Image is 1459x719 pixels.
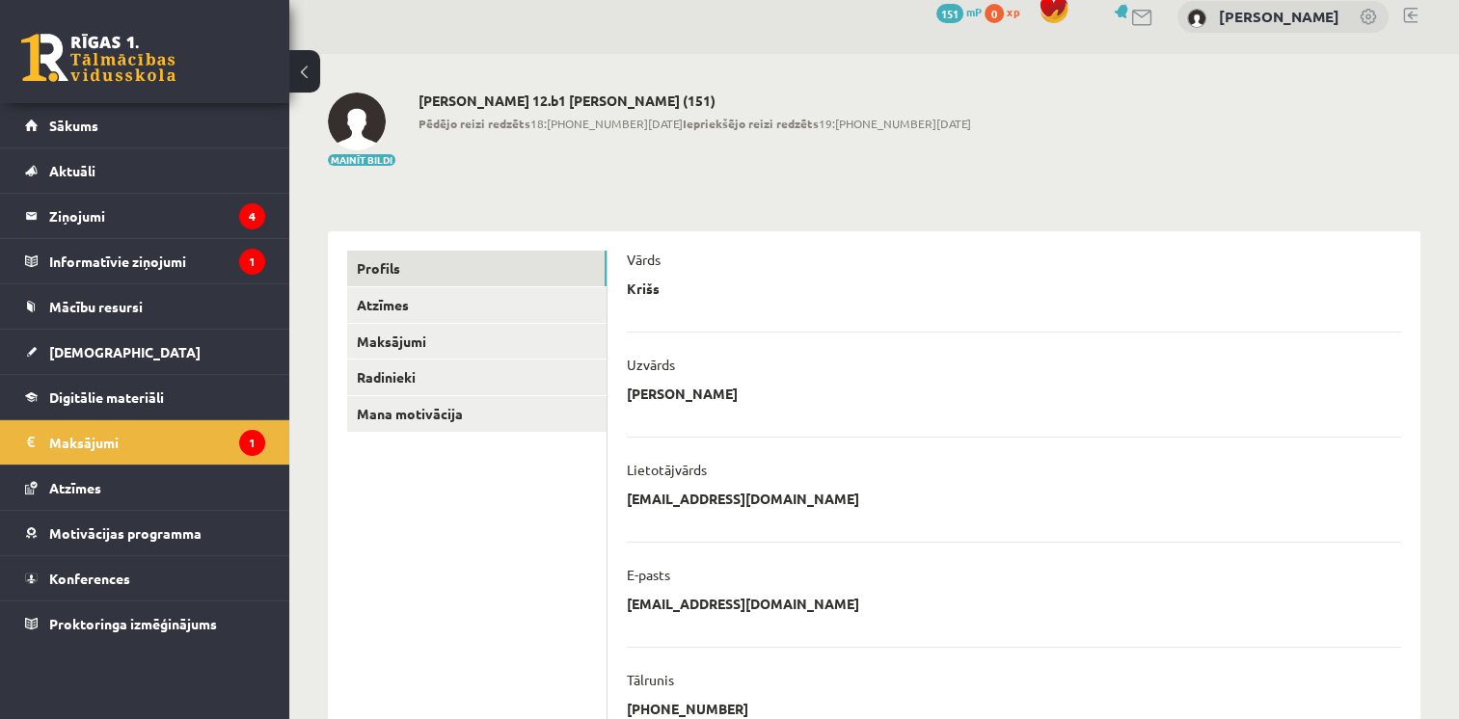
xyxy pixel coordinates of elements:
[627,671,674,688] p: Tālrunis
[328,154,395,166] button: Mainīt bildi
[25,103,265,147] a: Sākums
[239,203,265,229] i: 4
[49,524,202,542] span: Motivācijas programma
[49,162,95,179] span: Aktuāli
[347,396,607,432] a: Mana motivācija
[627,385,738,402] p: [PERSON_NAME]
[49,298,143,315] span: Mācību resursi
[25,511,265,555] a: Motivācijas programma
[49,194,265,238] legend: Ziņojumi
[985,4,1004,23] span: 0
[25,194,265,238] a: Ziņojumi4
[25,601,265,646] a: Proktoringa izmēģinājums
[419,93,971,109] h2: [PERSON_NAME] 12.b1 [PERSON_NAME] (151)
[347,324,607,359] a: Maksājumi
[627,280,660,297] p: Krišs
[347,359,607,395] a: Radinieki
[239,430,265,456] i: 1
[25,466,265,510] a: Atzīmes
[49,479,101,496] span: Atzīmes
[25,330,265,374] a: [DEMOGRAPHIC_DATA]
[419,116,530,131] b: Pēdējo reizi redzēts
[985,4,1029,19] a: 0 xp
[25,420,265,465] a: Maksājumi1
[239,249,265,275] i: 1
[627,490,859,507] p: [EMAIL_ADDRESS][DOMAIN_NAME]
[1187,9,1206,28] img: Krišs Auniņš
[25,148,265,193] a: Aktuāli
[328,93,386,150] img: Krišs Auniņš
[1007,4,1019,19] span: xp
[49,117,98,134] span: Sākums
[347,287,607,323] a: Atzīmes
[419,115,971,132] span: 18:[PHONE_NUMBER][DATE] 19:[PHONE_NUMBER][DATE]
[25,556,265,600] a: Konferences
[25,284,265,329] a: Mācību resursi
[627,251,661,268] p: Vārds
[936,4,963,23] span: 151
[627,700,748,717] p: [PHONE_NUMBER]
[49,239,265,283] legend: Informatīvie ziņojumi
[25,375,265,419] a: Digitālie materiāli
[49,570,130,587] span: Konferences
[25,239,265,283] a: Informatīvie ziņojumi1
[49,343,201,360] span: [DEMOGRAPHIC_DATA]
[683,116,819,131] b: Iepriekšējo reizi redzēts
[1219,7,1339,26] a: [PERSON_NAME]
[966,4,982,19] span: mP
[936,4,982,19] a: 151 mP
[627,566,670,583] p: E-pasts
[627,595,859,612] p: [EMAIL_ADDRESS][DOMAIN_NAME]
[347,251,607,286] a: Profils
[49,420,265,465] legend: Maksājumi
[627,461,707,478] p: Lietotājvārds
[627,356,675,373] p: Uzvārds
[49,615,217,632] span: Proktoringa izmēģinājums
[49,388,164,406] span: Digitālie materiāli
[21,34,176,82] a: Rīgas 1. Tālmācības vidusskola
